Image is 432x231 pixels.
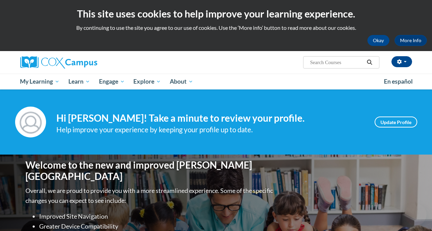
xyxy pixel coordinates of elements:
[68,77,90,86] span: Learn
[56,112,364,124] h4: Hi [PERSON_NAME]! Take a minute to review your profile.
[170,77,193,86] span: About
[25,159,275,182] h1: Welcome to the new and improved [PERSON_NAME][GEOGRAPHIC_DATA]
[309,58,364,66] input: Search Courses
[25,186,275,206] p: Overall, we are proud to provide you with a more streamlined experience. Some of the specific cha...
[367,35,389,46] button: Okay
[15,74,417,89] div: Main menu
[16,74,64,89] a: My Learning
[384,78,413,85] span: En español
[5,7,427,21] h2: This site uses cookies to help improve your learning experience.
[405,204,427,226] iframe: Button to launch messaging window
[39,211,275,221] li: Improved Site Navigation
[95,74,129,89] a: Engage
[129,74,165,89] a: Explore
[395,35,427,46] a: More Info
[391,56,412,67] button: Account Settings
[133,77,161,86] span: Explore
[99,77,125,86] span: Engage
[364,58,375,66] button: Search
[165,74,198,89] a: About
[20,77,59,86] span: My Learning
[20,56,144,69] a: Cox Campus
[20,56,97,69] img: Cox Campus
[64,74,95,89] a: Learn
[15,107,46,137] img: Profile Image
[375,117,417,127] a: Update Profile
[56,124,364,135] div: Help improve your experience by keeping your profile up to date.
[5,24,427,32] p: By continuing to use the site you agree to our use of cookies. Use the ‘More info’ button to read...
[379,74,417,89] a: En español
